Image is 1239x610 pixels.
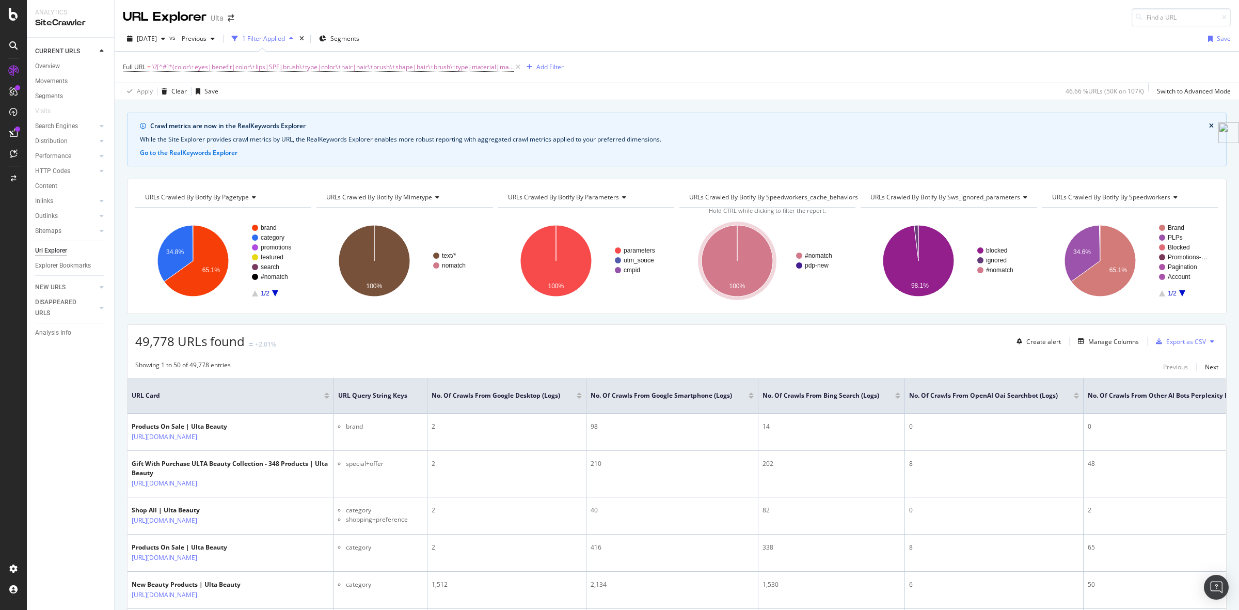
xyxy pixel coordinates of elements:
div: Inlinks [35,196,53,207]
div: 46.66 % URLs ( 50K on 107K ) [1066,87,1144,96]
svg: A chart. [135,216,311,306]
svg: A chart. [1042,216,1218,306]
h4: URLs Crawled By Botify By speedworkers_cache_behaviors [687,189,873,206]
div: 82 [763,506,900,515]
a: Analysis Info [35,327,107,338]
button: Previous [1163,361,1188,373]
a: [URL][DOMAIN_NAME] [132,590,197,600]
div: 1 Filter Applied [242,34,285,43]
div: category [346,506,423,515]
div: NEW URLS [35,282,66,293]
text: Promotions-… [1168,254,1208,261]
button: Clear [157,83,187,100]
div: Sitemaps [35,226,61,237]
div: While the Site Explorer provides crawl metrics by URL, the RealKeywords Explorer enables more rob... [140,135,1214,144]
text: search [261,263,279,271]
div: 2 [432,459,582,468]
div: Products On Sale | Ulta Beauty [132,543,242,552]
text: 65.1% [202,267,220,274]
text: nomatch [442,262,466,269]
svg: A chart. [316,216,493,306]
a: Url Explorer [35,245,107,256]
div: Url Explorer [35,245,67,256]
text: #nomatch [261,273,288,280]
div: Performance [35,151,71,162]
a: [URL][DOMAIN_NAME] [132,515,197,526]
div: category [346,580,423,589]
a: HTTP Codes [35,166,97,177]
span: URLs Crawled By Botify By speedworkers_cache_behaviors [689,193,858,201]
div: 2,134 [591,580,754,589]
text: Pagination [1168,263,1197,271]
text: 100% [729,283,745,290]
text: 34.6% [1073,248,1091,256]
div: 14 [763,422,900,431]
a: Inlinks [35,196,97,207]
span: URLs Crawled By Botify By pagetype [145,193,249,201]
a: Distribution [35,136,97,147]
div: CURRENT URLS [35,46,80,57]
text: 100% [548,283,564,290]
div: times [297,34,306,44]
div: Analysis Info [35,327,71,338]
button: Segments [315,30,363,47]
text: Account [1168,273,1190,280]
span: URL Card [132,391,322,400]
div: Search Engines [35,121,78,132]
div: New Beauty Products | Ulta Beauty [132,580,242,589]
span: vs [169,33,178,42]
span: No. of Crawls from Google Desktop (Logs) [432,391,561,400]
div: Gift With Purchase ULTA Beauty Collection - 348 Products | Ulta Beauty [132,459,329,478]
div: SiteCrawler [35,17,106,29]
h4: URLs Crawled By Botify By mimetype [324,189,483,206]
div: Add Filter [536,62,564,71]
div: 210 [591,459,754,468]
div: A chart. [679,216,855,306]
div: 2 [432,506,582,515]
text: 65.1% [1109,267,1126,274]
svg: A chart. [861,216,1037,306]
text: Blocked [1168,244,1190,251]
button: Next [1205,361,1218,373]
div: Distribution [35,136,68,147]
div: Create alert [1026,337,1061,346]
a: Search Engines [35,121,97,132]
text: ignored [986,257,1007,264]
button: close banner [1206,119,1216,133]
text: 98.1% [911,282,929,289]
a: [URL][DOMAIN_NAME] [132,478,197,489]
div: Clear [171,87,187,96]
div: 1,512 [432,580,582,589]
div: 8 [909,459,1079,468]
div: Showing 1 to 50 of 49,778 entries [135,361,231,373]
div: 6 [909,580,1079,589]
div: Export as CSV [1166,337,1206,346]
div: A chart. [498,216,674,306]
div: Open Intercom Messenger [1204,575,1229,600]
div: 8 [909,543,1079,552]
div: Crawl metrics are now in the RealKeywords Explorer [150,121,1209,131]
div: Shop All | Ulta Beauty [132,506,242,515]
text: 100% [367,283,383,290]
img: side-widget.svg [1218,122,1239,143]
div: 0 [909,506,1079,515]
h4: URLs Crawled By Botify By sws_ignored_parameters [868,189,1036,206]
a: [URL][DOMAIN_NAME] [132,553,197,563]
a: DISAPPEARED URLS [35,297,97,319]
div: Next [1205,363,1218,371]
div: arrow-right-arrow-left [228,14,234,22]
img: Equal [249,343,253,346]
div: info banner [127,113,1227,166]
span: Full URL [123,62,146,71]
text: pdp-new [805,262,829,269]
span: \?[^#]*(color\+eyes|benefit|color\+lips|SPF|brush\+type|color\+hair|hair\+brush\+shape|hair\+brus... [152,60,514,74]
div: Manage Columns [1088,337,1139,346]
span: No. of Crawls from OpenAI Oai Searchbot (Logs) [909,391,1058,400]
text: utm_souce [624,257,654,264]
text: cmpid [624,267,640,274]
div: Save [204,87,218,96]
a: Outlinks [35,211,97,222]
